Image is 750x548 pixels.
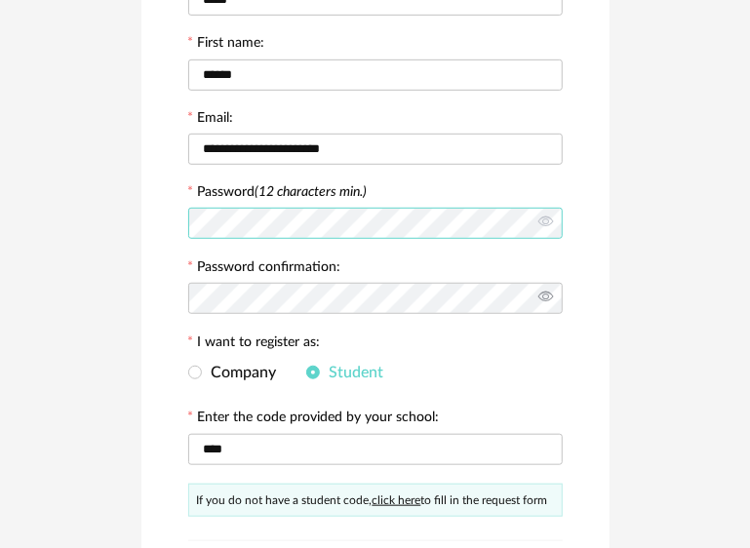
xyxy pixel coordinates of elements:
[188,411,440,428] label: Enter the code provided by your school:
[320,365,384,380] span: Student
[188,260,341,278] label: Password confirmation:
[188,36,265,54] label: First name:
[256,185,368,199] i: (12 characters min.)
[202,365,277,380] span: Company
[198,185,368,199] label: Password
[188,335,321,353] label: I want to register as:
[373,494,421,506] a: click here
[188,484,563,517] div: If you do not have a student code, to fill in the request form
[188,111,234,129] label: Email:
